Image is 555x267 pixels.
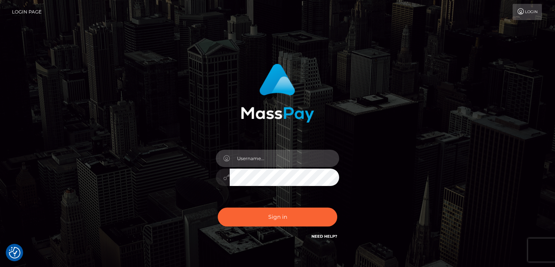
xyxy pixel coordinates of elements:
a: Need Help? [311,234,337,239]
button: Consent Preferences [9,247,20,259]
a: Login [513,4,542,20]
img: Revisit consent button [9,247,20,259]
button: Sign in [218,208,337,226]
img: MassPay Login [241,64,314,123]
a: Login Page [12,4,42,20]
input: Username... [230,150,339,167]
